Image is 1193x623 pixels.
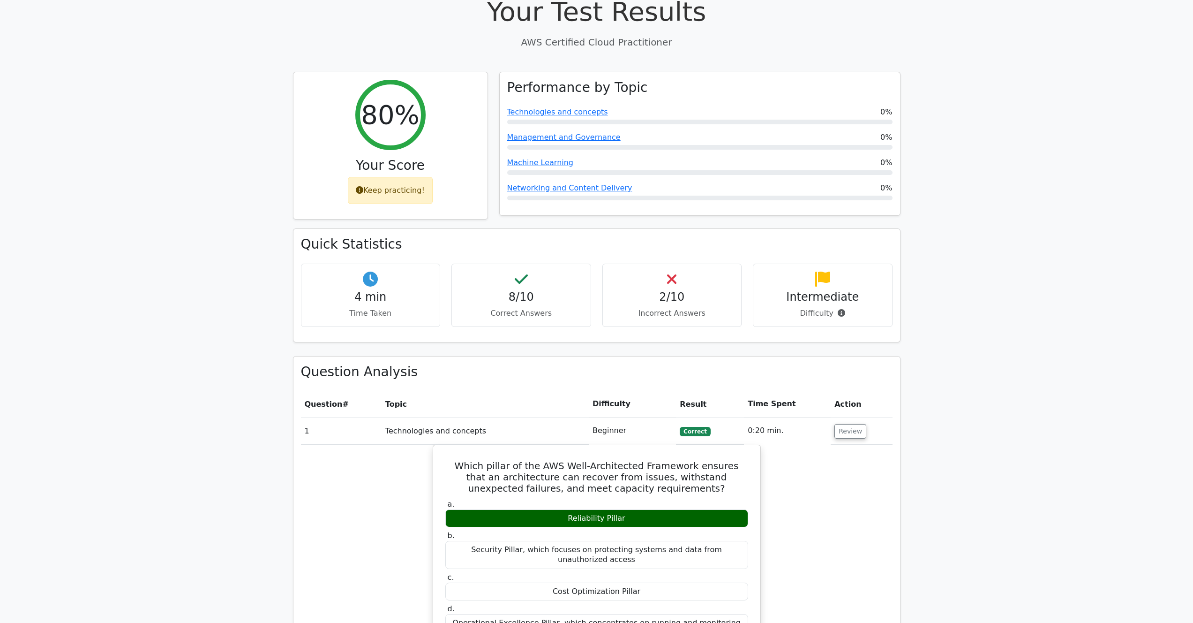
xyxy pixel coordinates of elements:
h4: 2/10 [610,290,734,304]
th: Result [676,391,744,418]
p: Difficulty [761,308,885,319]
span: 0% [880,132,892,143]
h3: Question Analysis [301,364,893,380]
h4: 4 min [309,290,433,304]
div: Security Pillar, which focuses on protecting systems and data from unauthorized access [445,541,748,569]
td: 1 [301,418,382,444]
p: AWS Certified Cloud Practitioner [293,35,900,49]
th: Action [831,391,892,418]
button: Review [834,424,866,439]
a: Technologies and concepts [507,107,608,116]
a: Management and Governance [507,133,621,142]
th: Difficulty [589,391,676,418]
h4: 8/10 [459,290,583,304]
span: a. [448,500,455,509]
p: Correct Answers [459,308,583,319]
h3: Performance by Topic [507,80,648,96]
th: Topic [382,391,589,418]
p: Incorrect Answers [610,308,734,319]
div: Keep practicing! [348,177,433,204]
h4: Intermediate [761,290,885,304]
h2: 80% [361,99,419,130]
h3: Quick Statistics [301,236,893,252]
span: b. [448,531,455,540]
span: c. [448,573,454,582]
h5: Which pillar of the AWS Well-Architected Framework ensures that an architecture can recover from ... [444,460,749,494]
span: 0% [880,157,892,168]
span: 0% [880,182,892,194]
p: Time Taken [309,308,433,319]
span: Correct [680,427,710,436]
td: Beginner [589,418,676,444]
a: Networking and Content Delivery [507,183,632,192]
div: Reliability Pillar [445,509,748,528]
span: d. [448,604,455,613]
h3: Your Score [301,158,480,174]
th: # [301,391,382,418]
a: Machine Learning [507,158,574,167]
th: Time Spent [744,391,831,418]
td: Technologies and concepts [382,418,589,444]
span: 0% [880,106,892,118]
div: Cost Optimization Pillar [445,583,748,601]
td: 0:20 min. [744,418,831,444]
span: Question [305,400,343,409]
